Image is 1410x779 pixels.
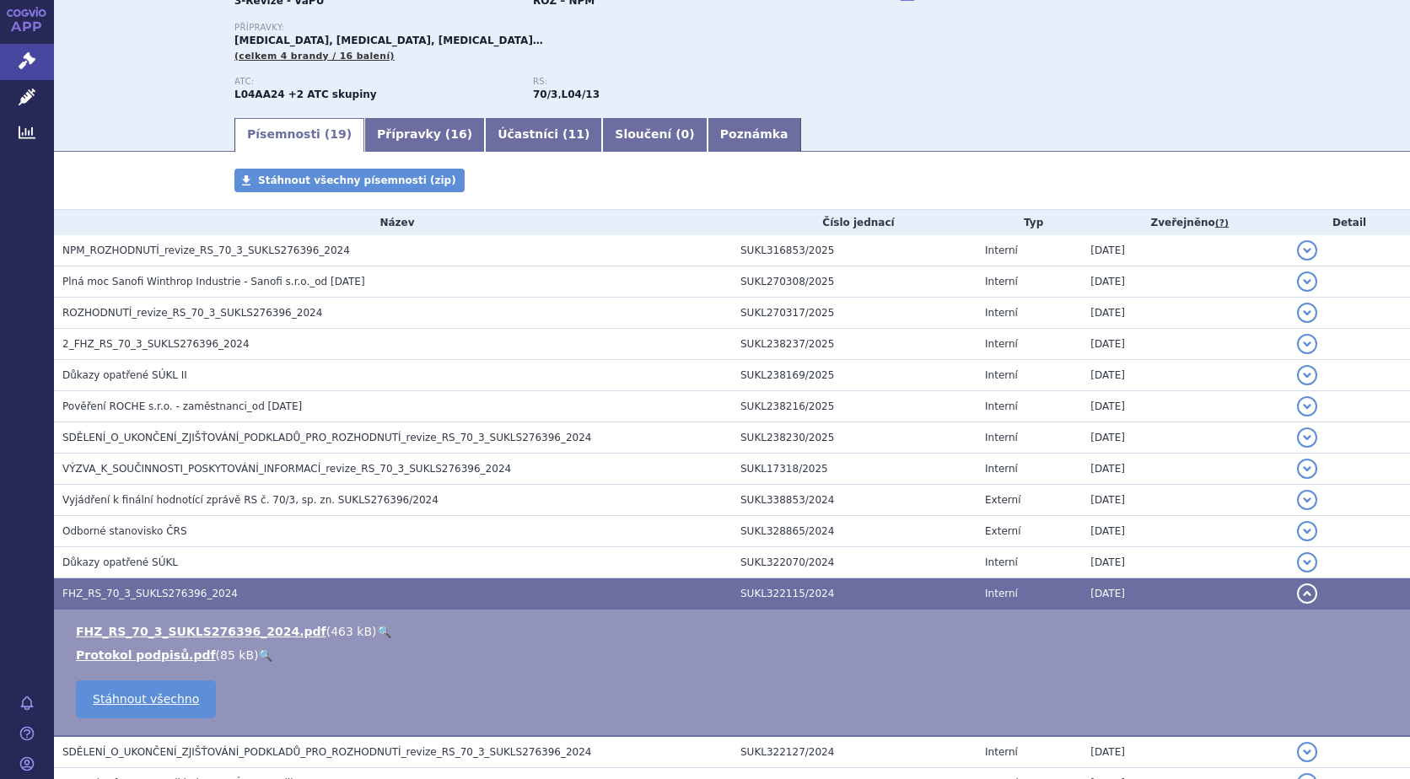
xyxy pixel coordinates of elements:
[288,89,377,100] strong: +2 ATC skupiny
[450,127,466,141] span: 16
[234,23,831,33] p: Přípravky:
[330,127,346,141] span: 19
[234,51,395,62] span: (celkem 4 brandy / 16 balení)
[364,118,485,152] a: Přípravky (16)
[1082,298,1289,329] td: [DATE]
[258,648,272,662] a: 🔍
[62,463,511,475] span: VÝZVA_K_SOUČINNOSTI_POSKYTOVÁNÍ_INFORMACÍ_revize_RS_70_3_SUKLS276396_2024
[76,680,216,718] a: Stáhnout všechno
[985,276,1018,287] span: Interní
[977,210,1082,235] th: Typ
[1297,583,1317,604] button: detail
[331,625,372,638] span: 463 kB
[985,556,1018,568] span: Interní
[62,244,350,256] span: NPM_ROZHODNUTÍ_revize_RS_70_3_SUKLS276396_2024
[985,432,1018,443] span: Interní
[62,432,592,443] span: SDĚLENÍ_O_UKONČENÍ_ZJIŠŤOVÁNÍ_PODKLADŮ_PRO_ROZHODNUTÍ_revize_RS_70_3_SUKLS276396_2024
[1297,427,1317,448] button: detail
[732,485,977,516] td: SUKL338853/2024
[485,118,602,152] a: Účastníci (11)
[1082,578,1289,610] td: [DATE]
[985,525,1020,537] span: Externí
[1082,485,1289,516] td: [DATE]
[62,494,439,506] span: Vyjádření k finální hodnotící zprávě RS č. 70/3, sp. zn. SUKLS276396/2024
[1082,516,1289,547] td: [DATE]
[732,547,977,578] td: SUKL322070/2024
[732,454,977,485] td: SUKL17318/2025
[1289,210,1410,235] th: Detail
[1082,547,1289,578] td: [DATE]
[985,338,1018,350] span: Interní
[985,244,1018,256] span: Interní
[985,307,1018,319] span: Interní
[234,169,465,192] a: Stáhnout všechny písemnosti (zip)
[1297,396,1317,416] button: detail
[985,463,1018,475] span: Interní
[1082,360,1289,391] td: [DATE]
[76,625,326,638] a: FHZ_RS_70_3_SUKLS276396_2024.pdf
[62,369,187,381] span: Důkazy opatřené SÚKL II
[1297,365,1317,385] button: detail
[220,648,254,662] span: 85 kB
[1297,271,1317,292] button: detail
[732,391,977,422] td: SUKL238216/2025
[732,578,977,610] td: SUKL322115/2024
[732,422,977,454] td: SUKL238230/2025
[732,210,977,235] th: Číslo jednací
[1082,391,1289,422] td: [DATE]
[1297,552,1317,572] button: detail
[732,266,977,298] td: SUKL270308/2025
[62,746,592,758] span: SDĚLENÍ_O_UKONČENÍ_ZJIŠŤOVÁNÍ_PODKLADŮ_PRO_ROZHODNUTÍ_revize_RS_70_3_SUKLS276396_2024
[732,235,977,266] td: SUKL316853/2025
[562,89,600,100] strong: abatacept, tocilizumab
[985,369,1018,381] span: Interní
[985,588,1018,599] span: Interní
[732,329,977,360] td: SUKL238237/2025
[985,400,1018,412] span: Interní
[1297,334,1317,354] button: detail
[258,175,456,186] span: Stáhnout všechny písemnosti (zip)
[62,338,250,350] span: 2_FHZ_RS_70_3_SUKLS276396_2024
[1297,459,1317,479] button: detail
[234,77,516,87] p: ATC:
[62,307,322,319] span: ROZHODNUTÍ_revize_RS_70_3_SUKLS276396_2024
[533,77,815,87] p: RS:
[1215,218,1229,229] abbr: (?)
[1297,521,1317,541] button: detail
[234,89,285,100] strong: ABATACEPT
[708,118,801,152] a: Poznámka
[1082,266,1289,298] td: [DATE]
[62,525,187,537] span: Odborné stanovisko ČRS
[54,210,732,235] th: Název
[76,623,1393,640] li: ( )
[568,127,584,141] span: 11
[1082,422,1289,454] td: [DATE]
[681,127,690,141] span: 0
[62,276,365,287] span: Plná moc Sanofi Winthrop Industrie - Sanofi s.r.o._od 20.6.2025
[62,400,302,412] span: Pověření ROCHE s.r.o. - zaměstnanci_od 25.03.2025
[76,648,216,662] a: Protokol podpisů.pdf
[732,298,977,329] td: SUKL270317/2025
[1297,490,1317,510] button: detail
[62,556,178,568] span: Důkazy opatřené SÚKL
[1297,742,1317,762] button: detail
[234,35,543,46] span: [MEDICAL_DATA], [MEDICAL_DATA], [MEDICAL_DATA]…
[62,588,238,599] span: FHZ_RS_70_3_SUKLS276396_2024
[985,746,1018,758] span: Interní
[1082,329,1289,360] td: [DATE]
[533,77,831,102] div: ,
[1297,240,1317,261] button: detail
[76,647,1393,663] li: ( )
[1297,303,1317,323] button: detail
[533,89,557,100] strong: Imunosupresiva -biologická léčiva k terapii revmatických, kožních nebo střevních onemocnění, spec...
[234,118,364,152] a: Písemnosti (19)
[1082,736,1289,768] td: [DATE]
[1082,210,1289,235] th: Zveřejněno
[377,625,391,638] a: 🔍
[1082,235,1289,266] td: [DATE]
[1082,454,1289,485] td: [DATE]
[985,494,1020,506] span: Externí
[732,516,977,547] td: SUKL328865/2024
[732,736,977,768] td: SUKL322127/2024
[732,360,977,391] td: SUKL238169/2025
